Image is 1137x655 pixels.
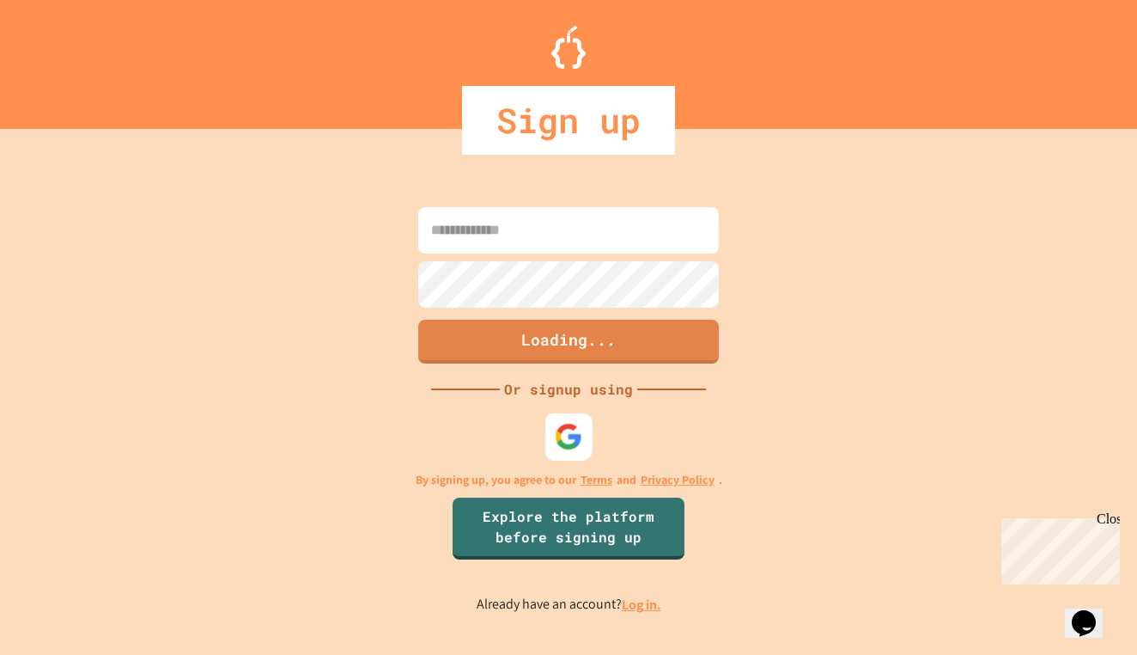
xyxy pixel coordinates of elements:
[500,379,637,400] div: Or signup using
[7,7,119,109] div: Chat with us now!Close
[1065,586,1120,638] iframe: chat widget
[641,471,714,489] a: Privacy Policy
[555,423,583,451] img: google-icon.svg
[453,498,684,560] a: Explore the platform before signing up
[418,320,719,364] button: Loading...
[622,596,661,614] a: Log in.
[477,594,661,615] p: Already have an account?
[994,511,1120,585] iframe: chat widget
[462,86,675,155] div: Sign up
[416,471,722,489] p: By signing up, you agree to our and .
[581,471,612,489] a: Terms
[551,26,586,69] img: Logo.svg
